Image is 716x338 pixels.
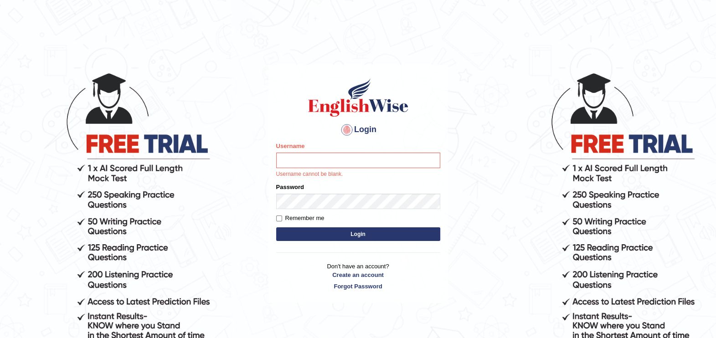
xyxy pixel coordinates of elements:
[276,142,305,150] label: Username
[276,123,440,137] h4: Login
[276,214,325,223] label: Remember me
[276,282,440,291] a: Forgot Password
[276,271,440,279] a: Create an account
[276,183,304,191] label: Password
[306,77,410,118] img: Logo of English Wise sign in for intelligent practice with AI
[276,262,440,290] p: Don't have an account?
[276,227,440,241] button: Login
[276,215,282,221] input: Remember me
[276,170,440,179] p: Username cannot be blank.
